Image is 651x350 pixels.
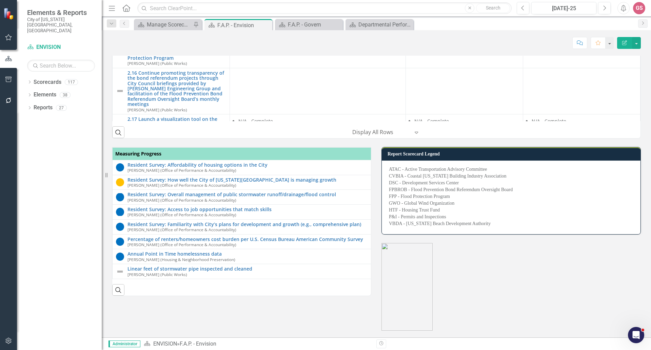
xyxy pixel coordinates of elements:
[127,70,226,107] a: 2.16 Continue promoting transparency of the bond referendum projects through City Council briefin...
[238,118,402,125] li: N/A - Complete.
[486,5,500,11] span: Search
[127,183,236,187] small: [PERSON_NAME] (Office of Performance & Accountability)
[113,205,373,220] td: Double-Click to Edit Right Click for Context Menu
[633,2,645,14] button: GS
[532,118,637,125] li: N/A - Complete.
[347,20,412,29] a: Departmental Performance Plans - 3 Columns
[127,213,236,217] small: [PERSON_NAME] (Office of Performance & Accountability)
[476,3,510,13] button: Search
[127,272,187,277] small: [PERSON_NAME] (Public Works)
[153,340,177,347] a: ENVISION
[116,238,124,246] img: No Target Established
[27,43,95,51] a: ENVISION
[113,68,230,114] td: Double-Click to Edit Right Click for Context Menu
[113,160,373,175] td: Double-Click to Edit Right Click for Context Menu
[127,177,369,182] a: Resident Survey: How well the City of [US_STATE][GEOGRAPHIC_DATA] is managing growth
[136,20,192,29] a: Manage Scorecards
[116,163,124,171] img: No Target Established
[116,178,124,186] img: Caution
[127,266,369,271] a: Linear feet of stormwater pipe inspected and cleaned
[108,340,140,347] span: Administrator
[60,92,71,98] div: 38
[127,251,369,256] a: Annual Point in Time homelessness data
[137,2,512,14] input: Search ClearPoint...
[116,223,124,231] img: No Target Established
[27,8,95,17] span: Elements & Reports
[127,242,236,247] small: [PERSON_NAME] (Office of Performance & Accountability)
[116,268,124,276] img: Not Defined
[3,7,15,20] img: ClearPoint Strategy
[127,257,235,262] small: [PERSON_NAME] (Housing & Neighborhood Preservation)
[531,2,596,14] button: [DATE]-25
[113,249,373,264] td: Double-Click to Edit Right Click for Context Menu
[127,237,369,242] a: Percentage of renters/homeowners cost burden per U.S. Census Bureau American Community Survey
[406,114,523,145] td: Double-Click to Edit
[116,193,124,201] img: No Target Established
[144,340,371,348] div: »
[34,104,53,112] a: Reports
[388,151,637,156] h3: Report Scorecard Legend
[113,114,230,145] td: Double-Click to Edit Right Click for Context Menu
[147,20,192,29] div: Manage Scorecards
[277,20,341,29] a: F.A.P. - Govern
[230,68,406,114] td: Double-Click to Edit
[127,108,187,112] small: [PERSON_NAME] (Public Works)
[230,114,406,145] td: Double-Click to Edit
[389,166,633,227] p: ATAC - Active Transportation Advisory Committee CVBIA - Coastal [US_STATE] Building Industry Asso...
[113,219,373,234] td: Double-Click to Edit Right Click for Context Menu
[56,105,67,111] div: 27
[127,116,226,137] a: 2.17 Launch a visualization tool on the Ripple Effect webpage that demonstrates how the Ripple Ef...
[65,79,78,85] div: 117
[414,118,519,125] li: N/A - Complete.
[523,114,640,145] td: Double-Click to Edit
[180,340,216,347] div: F.A.P. - Envision
[113,175,373,190] td: Double-Click to Edit Right Click for Context Menu
[358,20,412,29] div: Departmental Performance Plans - 3 Columns
[113,234,373,249] td: Double-Click to Edit Right Click for Context Menu
[127,192,369,197] a: Resident Survey: Overall management of public stormwater runoff/drainage/flood control
[628,327,644,343] iframe: Intercom live chat
[534,4,594,13] div: [DATE]-25
[127,207,369,212] a: Resident Survey: Access to job opportunities that match skills
[116,253,124,261] img: No Target Established
[116,87,124,95] img: Not Defined
[127,222,369,227] a: Resident Survey: Familiarity with City’s plans for development and growth (e.g., comprehensive plan)
[113,190,373,205] td: Double-Click to Edit Right Click for Context Menu
[217,21,271,30] div: F.A.P. - Envision
[27,60,95,72] input: Search Below...
[116,208,124,216] img: No Target Established
[34,78,61,86] a: Scorecards
[127,162,369,167] a: Resident Survey: Affordability of housing options in the City
[34,91,56,99] a: Elements
[127,168,236,172] small: [PERSON_NAME] (Office of Performance & Accountability)
[127,61,187,66] small: [PERSON_NAME] (Public Works)
[127,227,236,232] small: [PERSON_NAME] (Office of Performance & Accountability)
[27,17,95,33] small: City of [US_STATE][GEOGRAPHIC_DATA], [GEOGRAPHIC_DATA]
[127,198,236,202] small: [PERSON_NAME] (Office of Performance & Accountability)
[288,20,341,29] div: F.A.P. - Govern
[406,68,523,114] td: Double-Click to Edit
[523,68,640,114] td: Double-Click to Edit
[113,264,373,279] td: Double-Click to Edit Right Click for Context Menu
